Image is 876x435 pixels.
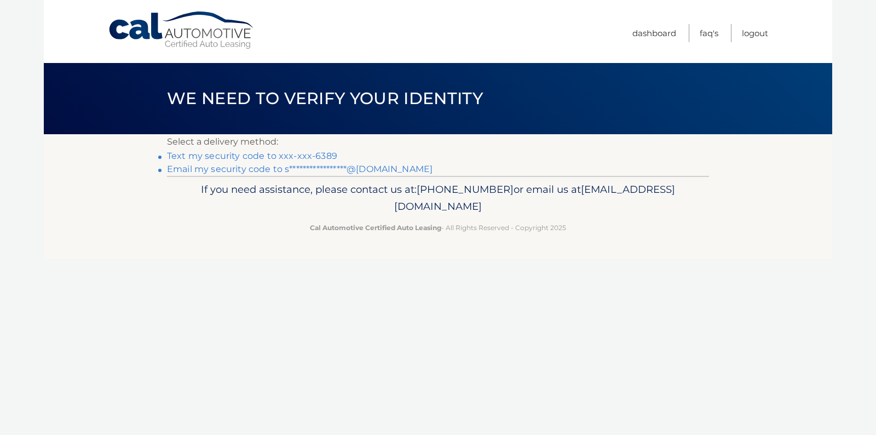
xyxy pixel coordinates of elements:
[167,151,337,161] a: Text my security code to xxx-xxx-6389
[700,24,718,42] a: FAQ's
[167,88,483,108] span: We need to verify your identity
[742,24,768,42] a: Logout
[310,224,441,232] strong: Cal Automotive Certified Auto Leasing
[167,134,709,150] p: Select a delivery method:
[174,222,702,233] p: - All Rights Reserved - Copyright 2025
[174,181,702,216] p: If you need assistance, please contact us at: or email us at
[108,11,256,50] a: Cal Automotive
[632,24,676,42] a: Dashboard
[417,183,514,196] span: [PHONE_NUMBER]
